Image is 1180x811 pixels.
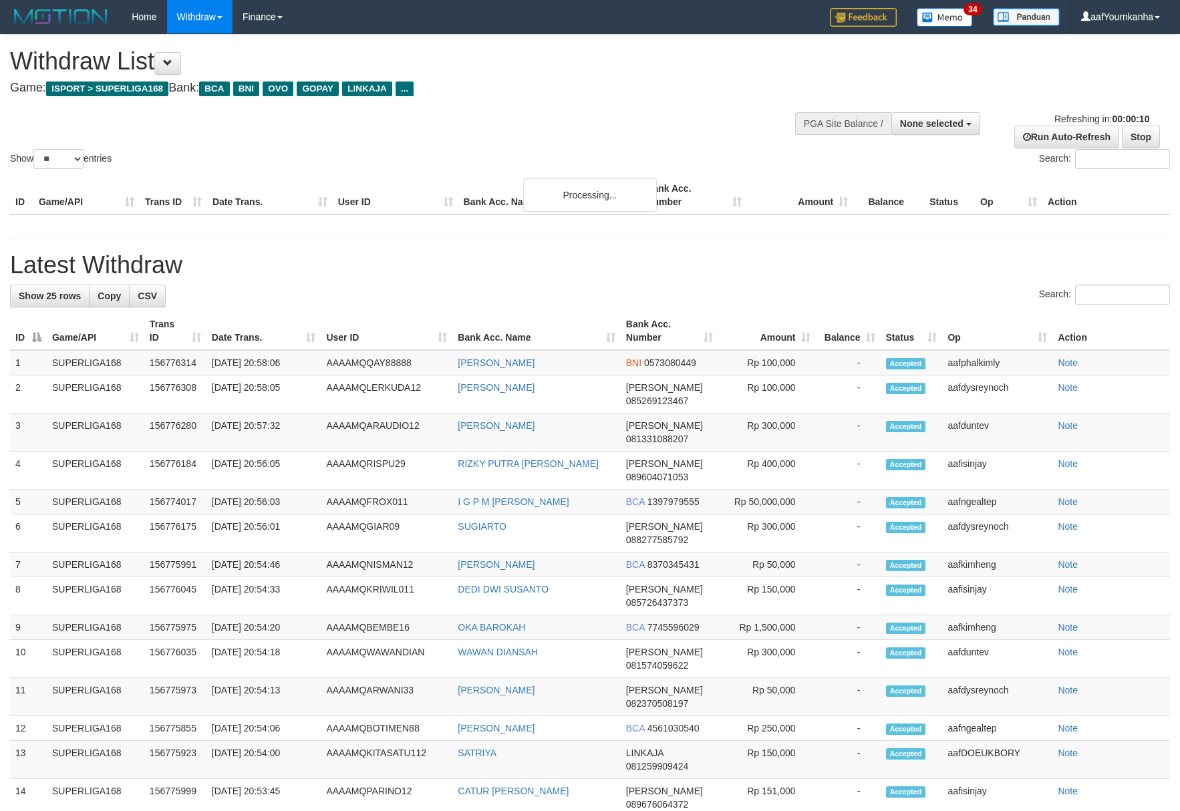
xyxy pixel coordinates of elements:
td: Rp 50,000 [718,552,816,577]
td: - [816,741,881,779]
span: BCA [626,622,645,633]
td: 9 [10,615,47,640]
td: SUPERLIGA168 [47,414,144,452]
th: Trans ID [140,176,207,214]
td: - [816,490,881,514]
strong: 00:00:10 [1112,114,1149,124]
span: Accepted [886,685,926,697]
td: aafduntev [942,640,1052,678]
td: aafphalkimly [942,350,1052,375]
a: Note [1058,786,1078,796]
span: Copy [98,291,121,301]
td: Rp 100,000 [718,350,816,375]
th: Status: activate to sort column ascending [881,312,943,350]
td: aafduntev [942,414,1052,452]
td: [DATE] 20:54:00 [206,741,321,779]
a: [PERSON_NAME] [458,382,535,393]
td: SUPERLIGA168 [47,452,144,490]
th: User ID: activate to sort column ascending [321,312,452,350]
span: Copy 085726437373 to clipboard [626,597,688,608]
td: aafisinjay [942,577,1052,615]
td: 5 [10,490,47,514]
td: AAAAMQBEMBE16 [321,615,452,640]
td: SUPERLIGA168 [47,716,144,741]
th: Action [1042,176,1170,214]
a: Note [1058,685,1078,695]
td: SUPERLIGA168 [47,577,144,615]
span: Accepted [886,585,926,596]
input: Search: [1075,149,1170,169]
td: Rp 400,000 [718,452,816,490]
td: SUPERLIGA168 [47,490,144,514]
span: Accepted [886,497,926,508]
span: Accepted [886,786,926,798]
td: 156776184 [144,452,206,490]
td: 156775975 [144,615,206,640]
span: BCA [199,82,229,96]
td: SUPERLIGA168 [47,350,144,375]
span: Accepted [886,358,926,369]
td: - [816,577,881,615]
td: - [816,716,881,741]
td: 156776280 [144,414,206,452]
th: Amount: activate to sort column ascending [718,312,816,350]
input: Search: [1075,285,1170,305]
td: 156776045 [144,577,206,615]
td: [DATE] 20:54:18 [206,640,321,678]
select: Showentries [33,149,84,169]
td: 156775973 [144,678,206,716]
span: Copy 4561030540 to clipboard [647,723,700,734]
td: - [816,350,881,375]
td: Rp 300,000 [718,514,816,552]
td: - [816,552,881,577]
span: LINKAJA [342,82,392,96]
a: Copy [89,285,130,307]
td: Rp 250,000 [718,716,816,741]
img: MOTION_logo.png [10,7,112,27]
th: Bank Acc. Number: activate to sort column ascending [621,312,718,350]
td: 156775923 [144,741,206,779]
td: aafkimheng [942,552,1052,577]
span: OVO [263,82,293,96]
th: Op [975,176,1042,214]
span: Copy 088277585792 to clipboard [626,534,688,545]
a: Note [1058,382,1078,393]
td: - [816,375,881,414]
td: [DATE] 20:57:32 [206,414,321,452]
span: Copy 081331088207 to clipboard [626,434,688,444]
a: Note [1058,723,1078,734]
td: SUPERLIGA168 [47,640,144,678]
td: 10 [10,640,47,678]
td: 156776035 [144,640,206,678]
td: Rp 50,000 [718,678,816,716]
span: BCA [626,559,645,570]
td: SUPERLIGA168 [47,514,144,552]
td: 3 [10,414,47,452]
a: I G P M [PERSON_NAME] [458,496,569,507]
span: Copy 1397979555 to clipboard [647,496,700,507]
td: - [816,615,881,640]
a: Show 25 rows [10,285,90,307]
th: Action [1052,312,1170,350]
span: [PERSON_NAME] [626,647,703,657]
a: Note [1058,458,1078,469]
td: 156774017 [144,490,206,514]
span: [PERSON_NAME] [626,685,703,695]
span: Copy 8370345431 to clipboard [647,559,700,570]
span: [PERSON_NAME] [626,382,703,393]
a: CSV [129,285,166,307]
td: aafDOEUKBORY [942,741,1052,779]
td: AAAAMQKRIWIL011 [321,577,452,615]
h1: Withdraw List [10,48,773,75]
span: Copy 085269123467 to clipboard [626,395,688,406]
span: Copy 081259909424 to clipboard [626,761,688,772]
span: CSV [138,291,157,301]
td: [DATE] 20:56:05 [206,452,321,490]
td: [DATE] 20:54:13 [206,678,321,716]
td: SUPERLIGA168 [47,678,144,716]
span: Copy 089604071053 to clipboard [626,472,688,482]
span: [PERSON_NAME] [626,458,703,469]
span: LINKAJA [626,748,663,758]
a: [PERSON_NAME] [458,723,535,734]
td: 156775855 [144,716,206,741]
